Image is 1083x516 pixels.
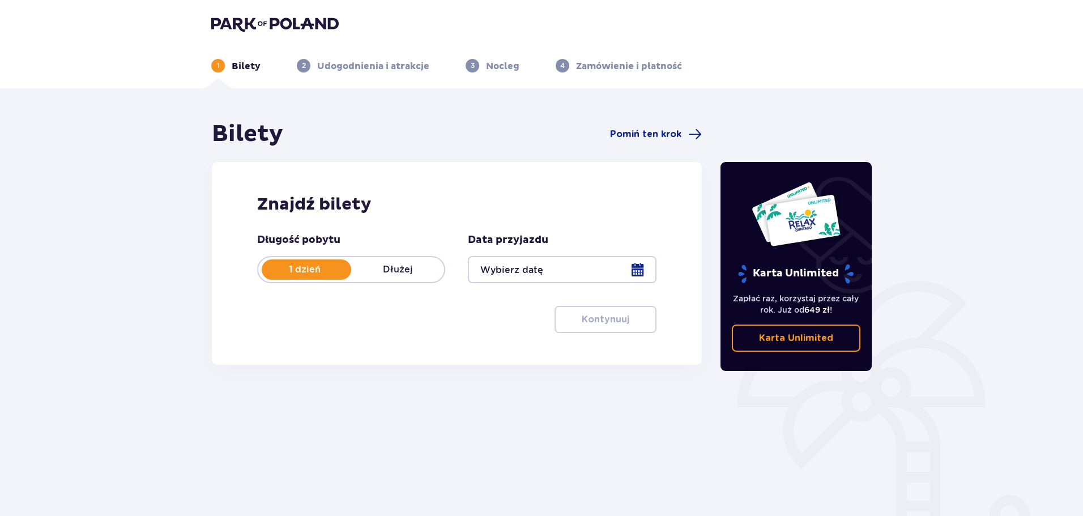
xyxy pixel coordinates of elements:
[610,128,681,140] span: Pomiń ten krok
[737,264,855,284] p: Karta Unlimited
[217,61,220,71] p: 1
[232,60,261,73] p: Bilety
[257,233,340,247] p: Długość pobytu
[610,127,702,141] a: Pomiń ten krok
[302,61,306,71] p: 2
[211,59,261,73] div: 1Bilety
[560,61,565,71] p: 4
[351,263,444,276] p: Dłużej
[212,120,283,148] h1: Bilety
[468,233,548,247] p: Data przyjazdu
[555,306,656,333] button: Kontynuuj
[582,313,629,326] p: Kontynuuj
[804,305,830,314] span: 649 zł
[732,325,861,352] a: Karta Unlimited
[556,59,682,73] div: 4Zamówienie i płatność
[732,293,861,315] p: Zapłać raz, korzystaj przez cały rok. Już od !
[751,181,841,247] img: Dwie karty całoroczne do Suntago z napisem 'UNLIMITED RELAX', na białym tle z tropikalnymi liśćmi...
[759,332,833,344] p: Karta Unlimited
[317,60,429,73] p: Udogodnienia i atrakcje
[257,194,656,215] h2: Znajdź bilety
[211,16,339,32] img: Park of Poland logo
[486,60,519,73] p: Nocleg
[466,59,519,73] div: 3Nocleg
[471,61,475,71] p: 3
[297,59,429,73] div: 2Udogodnienia i atrakcje
[576,60,682,73] p: Zamówienie i płatność
[258,263,351,276] p: 1 dzień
